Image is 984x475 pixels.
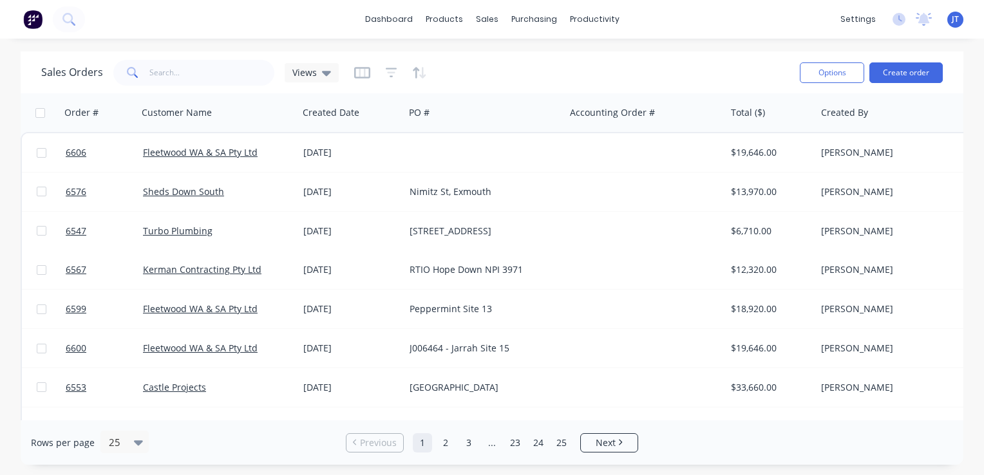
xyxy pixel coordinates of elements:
a: Sheds Down South [143,185,224,198]
div: RTIO Hope Down NPI 3971 [410,263,553,276]
a: 6561 [66,407,143,446]
div: [DATE] [303,303,399,315]
span: Next [596,436,616,449]
div: [PERSON_NAME] [821,381,964,394]
div: [STREET_ADDRESS] [410,225,553,237]
a: 6547 [66,212,143,250]
a: Page 23 [506,433,525,452]
a: Fleetwood WA & SA Pty Ltd [143,303,258,315]
div: [PERSON_NAME] [821,146,964,159]
button: Create order [869,62,943,83]
a: Jump forward [482,433,502,452]
a: 6606 [66,133,143,172]
div: [PERSON_NAME] [821,342,964,355]
a: Castle Projects [143,381,206,393]
span: 6553 [66,381,86,394]
span: Previous [360,436,397,449]
div: [DATE] [303,342,399,355]
div: Peppermint Site 13 [410,303,553,315]
div: $6,710.00 [731,225,806,237]
div: productivity [563,10,626,29]
div: $19,646.00 [731,342,806,355]
input: Search... [149,60,275,86]
div: $19,646.00 [731,146,806,159]
div: [PERSON_NAME] [821,185,964,198]
a: Next page [581,436,638,449]
a: 6553 [66,368,143,407]
ul: Pagination [341,433,643,452]
a: Fleetwood WA & SA Pty Ltd [143,342,258,354]
div: Customer Name [142,106,212,119]
span: JT [952,14,959,25]
div: Order # [64,106,99,119]
span: Views [292,66,317,79]
div: [DATE] [303,225,399,237]
a: dashboard [359,10,419,29]
div: $13,970.00 [731,185,806,198]
span: 6599 [66,303,86,315]
h1: Sales Orders [41,66,103,79]
a: Kerman Contracting Pty Ltd [143,263,261,275]
div: Accounting Order # [570,106,655,119]
span: 6600 [66,342,86,355]
div: Total ($) [731,106,765,119]
div: $33,660.00 [731,381,806,394]
span: 6567 [66,263,86,276]
a: Fleetwood WA & SA Pty Ltd [143,146,258,158]
a: Previous page [346,436,403,449]
div: products [419,10,469,29]
div: sales [469,10,505,29]
a: Turbo Plumbing [143,225,213,237]
span: Rows per page [31,436,95,449]
div: [DATE] [303,263,399,276]
a: Page 2 [436,433,455,452]
div: Created By [821,106,868,119]
div: [DATE] [303,381,399,394]
a: 6576 [66,172,143,211]
div: $18,920.00 [731,303,806,315]
span: 6576 [66,185,86,198]
div: [DATE] [303,185,399,198]
span: 6606 [66,146,86,159]
div: [GEOGRAPHIC_DATA] [410,381,553,394]
a: Page 3 [459,433,478,452]
a: 6599 [66,290,143,328]
img: Factory [23,10,43,29]
div: [DATE] [303,146,399,159]
a: Page 1 is your current page [413,433,432,452]
div: [PERSON_NAME] [821,303,964,315]
div: J006464 - Jarrah Site 15 [410,342,553,355]
div: PO # [409,106,430,119]
div: [PERSON_NAME] [821,263,964,276]
div: settings [834,10,882,29]
div: Created Date [303,106,359,119]
div: $12,320.00 [731,263,806,276]
button: Options [800,62,864,83]
div: purchasing [505,10,563,29]
a: 6600 [66,329,143,368]
a: Page 24 [529,433,548,452]
a: Page 25 [552,433,571,452]
div: Nimitz St, Exmouth [410,185,553,198]
div: [PERSON_NAME] [821,225,964,237]
a: 6567 [66,250,143,289]
span: 6547 [66,225,86,237]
